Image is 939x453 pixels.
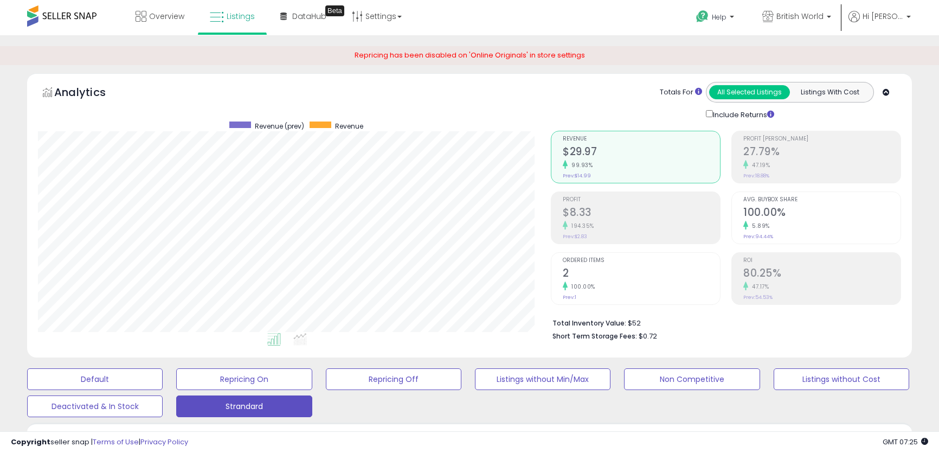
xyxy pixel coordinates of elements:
[748,283,769,291] small: 47.17%
[563,197,720,203] span: Profit
[698,108,787,120] div: Include Returns
[789,85,870,99] button: Listings With Cost
[660,87,702,98] div: Totals For
[743,173,769,179] small: Prev: 18.88%
[552,331,637,341] b: Short Term Storage Fees:
[335,122,363,131] span: Revenue
[149,11,184,22] span: Overview
[355,50,585,60] span: Repricing has been disabled on 'Online Originals' in store settings
[11,437,50,447] strong: Copyright
[292,11,326,22] span: DataHub
[563,173,591,179] small: Prev: $14.99
[743,258,901,264] span: ROI
[326,368,461,390] button: Repricing Off
[639,331,657,341] span: $0.72
[743,294,773,301] small: Prev: 54.53%
[774,368,909,390] button: Listings without Cost
[54,85,127,103] h5: Analytics
[552,316,893,329] li: $52
[27,368,163,390] button: Default
[748,161,770,169] small: 47.19%
[709,85,790,99] button: All Selected Listings
[563,206,720,221] h2: $8.33
[563,233,587,240] small: Prev: $2.83
[568,161,593,169] small: 99.93%
[743,267,901,282] h2: 80.25%
[27,395,163,417] button: Deactivated & In Stock
[743,197,901,203] span: Avg. Buybox Share
[563,145,720,160] h2: $29.97
[687,2,745,35] a: Help
[227,11,255,22] span: Listings
[140,437,188,447] a: Privacy Policy
[563,136,720,142] span: Revenue
[93,437,139,447] a: Terms of Use
[176,368,312,390] button: Repricing On
[255,122,304,131] span: Revenue (prev)
[743,145,901,160] h2: 27.79%
[883,437,928,447] span: 2025-09-12 07:25 GMT
[712,12,726,22] span: Help
[563,294,576,301] small: Prev: 1
[475,368,610,390] button: Listings without Min/Max
[743,206,901,221] h2: 100.00%
[552,318,626,328] b: Total Inventory Value:
[325,5,344,16] div: Tooltip anchor
[696,10,709,23] i: Get Help
[748,222,770,230] small: 5.89%
[743,233,773,240] small: Prev: 94.44%
[743,136,901,142] span: Profit [PERSON_NAME]
[11,437,188,448] div: seller snap | |
[624,368,760,390] button: Non Competitive
[776,11,824,22] span: British World
[563,258,720,264] span: Ordered Items
[568,283,595,291] small: 100.00%
[563,267,720,282] h2: 2
[176,395,312,417] button: Strandard
[568,222,594,230] small: 194.35%
[863,11,903,22] span: Hi [PERSON_NAME]
[848,11,911,35] a: Hi [PERSON_NAME]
